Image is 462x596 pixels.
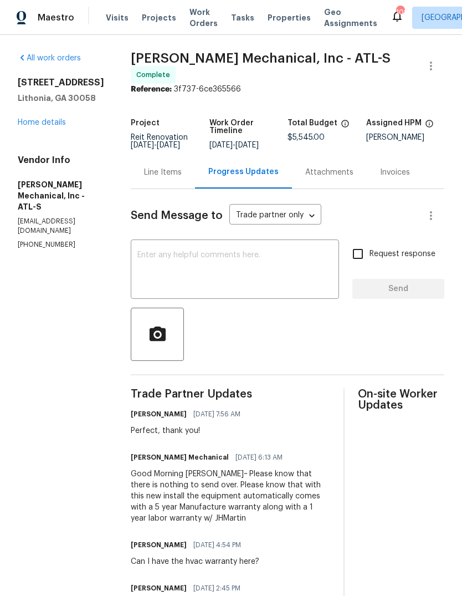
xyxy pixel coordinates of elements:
[369,248,435,260] span: Request response
[288,119,337,127] h5: Total Budget
[106,12,129,23] span: Visits
[131,583,187,594] h6: [PERSON_NAME]
[131,210,223,221] span: Send Message to
[18,155,104,166] h4: Vendor Info
[18,119,66,126] a: Home details
[380,167,410,178] div: Invoices
[131,409,187,420] h6: [PERSON_NAME]
[38,12,74,23] span: Maestro
[18,54,81,62] a: All work orders
[131,141,180,149] span: -
[189,7,218,29] span: Work Orders
[131,425,247,436] div: Perfect, thank you!
[209,141,259,149] span: -
[136,69,174,80] span: Complete
[268,12,311,23] span: Properties
[18,77,104,88] h2: [STREET_ADDRESS]
[425,119,434,134] span: The hpm assigned to this work order.
[131,468,330,524] div: Good Morning [PERSON_NAME]~ Please know that there is nothing to send over. Please know that with...
[305,167,353,178] div: Attachments
[324,7,377,29] span: Geo Assignments
[396,7,404,18] div: 102
[193,583,240,594] span: [DATE] 2:45 PM
[131,539,187,551] h6: [PERSON_NAME]
[209,141,233,149] span: [DATE]
[209,119,288,135] h5: Work Order Timeline
[157,141,180,149] span: [DATE]
[131,134,188,149] span: Reit Renovation
[208,166,279,177] div: Progress Updates
[18,217,104,236] p: [EMAIL_ADDRESS][DOMAIN_NAME]
[229,207,321,225] div: Trade partner only
[193,409,240,420] span: [DATE] 7:56 AM
[288,134,325,141] span: $5,545.00
[144,167,182,178] div: Line Items
[131,119,160,127] h5: Project
[142,12,176,23] span: Projects
[18,179,104,212] h5: [PERSON_NAME] Mechanical, Inc - ATL-S
[235,452,283,463] span: [DATE] 6:13 AM
[366,134,445,141] div: [PERSON_NAME]
[131,141,154,149] span: [DATE]
[131,556,259,567] div: Can I have the hvac warranty here?
[18,93,104,104] h5: Lithonia, GA 30058
[18,240,104,249] p: [PHONE_NUMBER]
[366,119,422,127] h5: Assigned HPM
[131,85,172,93] b: Reference:
[131,452,229,463] h6: [PERSON_NAME] Mechanical
[341,119,350,134] span: The total cost of line items that have been proposed by Opendoor. This sum includes line items th...
[131,52,391,65] span: [PERSON_NAME] Mechanical, Inc - ATL-S
[193,539,241,551] span: [DATE] 4:54 PM
[131,389,330,400] span: Trade Partner Updates
[235,141,259,149] span: [DATE]
[358,389,444,411] span: On-site Worker Updates
[131,84,444,95] div: 3f737-6ce365566
[231,14,254,22] span: Tasks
